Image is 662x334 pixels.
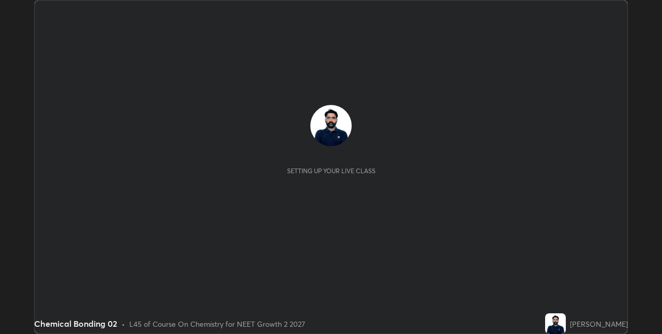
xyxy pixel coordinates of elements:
[570,318,628,329] div: [PERSON_NAME]
[287,167,375,175] div: Setting up your live class
[545,313,566,334] img: 5014c1035c4d4e8d88cec611ee278880.jpg
[122,318,125,329] div: •
[310,105,352,146] img: 5014c1035c4d4e8d88cec611ee278880.jpg
[129,318,305,329] div: L45 of Course On Chemistry for NEET Growth 2 2027
[34,317,117,330] div: Chemical Bonding 02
